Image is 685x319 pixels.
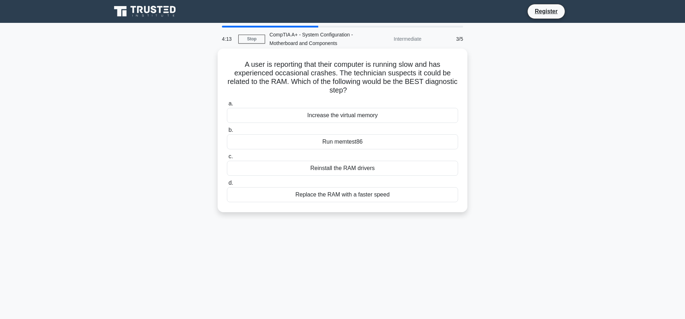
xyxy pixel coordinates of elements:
div: Intermediate [363,32,426,46]
div: 3/5 [426,32,467,46]
span: d. [228,180,233,186]
div: Reinstall the RAM drivers [227,161,458,176]
h5: A user is reporting that their computer is running slow and has experienced occasional crashes. T... [226,60,459,95]
span: c. [228,153,233,159]
span: b. [228,127,233,133]
span: a. [228,100,233,106]
div: Run memtest86 [227,134,458,149]
div: CompTIA A+ - System Configuration - Motherboard and Components [265,28,363,50]
a: Stop [238,35,265,44]
div: 4:13 [218,32,238,46]
div: Replace the RAM with a faster speed [227,187,458,202]
a: Register [531,7,562,16]
div: Increase the virtual memory [227,108,458,123]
